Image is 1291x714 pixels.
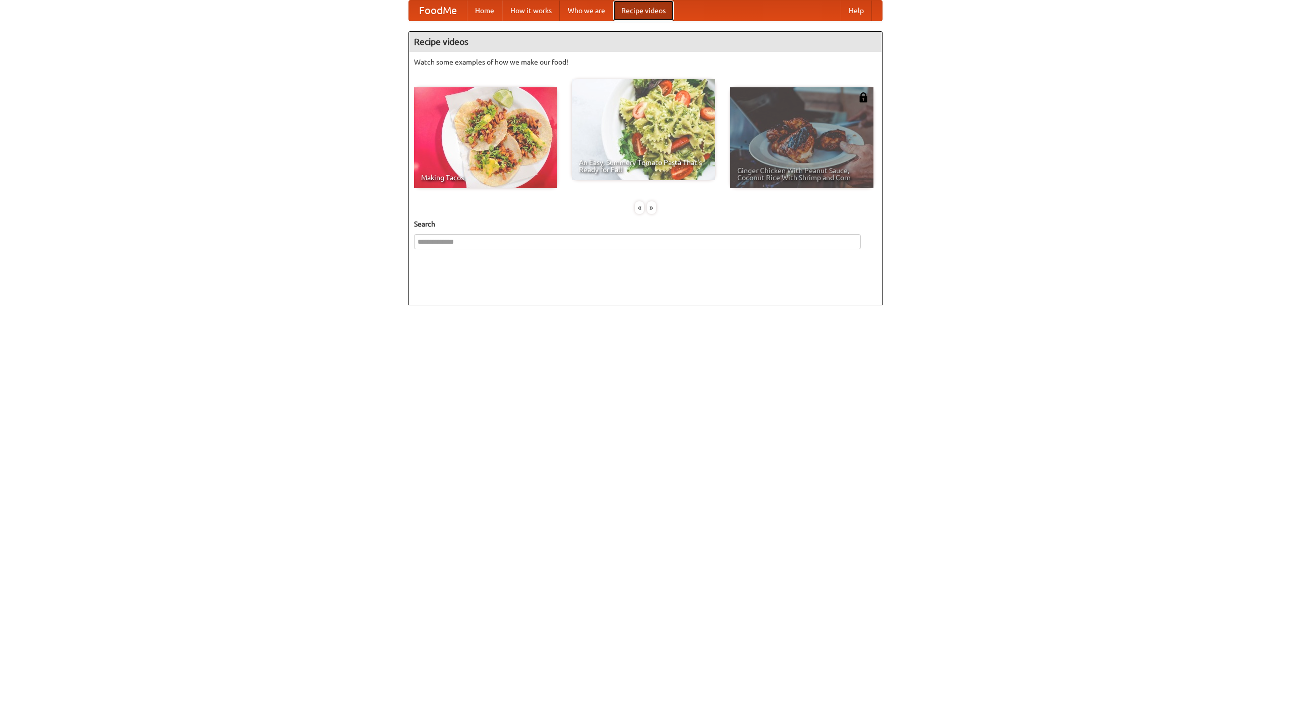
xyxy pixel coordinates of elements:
span: An Easy, Summery Tomato Pasta That's Ready for Fall [579,159,708,173]
div: » [647,201,656,214]
span: Making Tacos [421,174,550,181]
a: How it works [502,1,560,21]
h4: Recipe videos [409,32,882,52]
a: Recipe videos [613,1,674,21]
div: « [635,201,644,214]
a: Home [467,1,502,21]
a: FoodMe [409,1,467,21]
a: Making Tacos [414,87,557,188]
img: 483408.png [858,92,868,102]
a: An Easy, Summery Tomato Pasta That's Ready for Fall [572,79,715,180]
h5: Search [414,219,877,229]
a: Help [841,1,872,21]
p: Watch some examples of how we make our food! [414,57,877,67]
a: Who we are [560,1,613,21]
